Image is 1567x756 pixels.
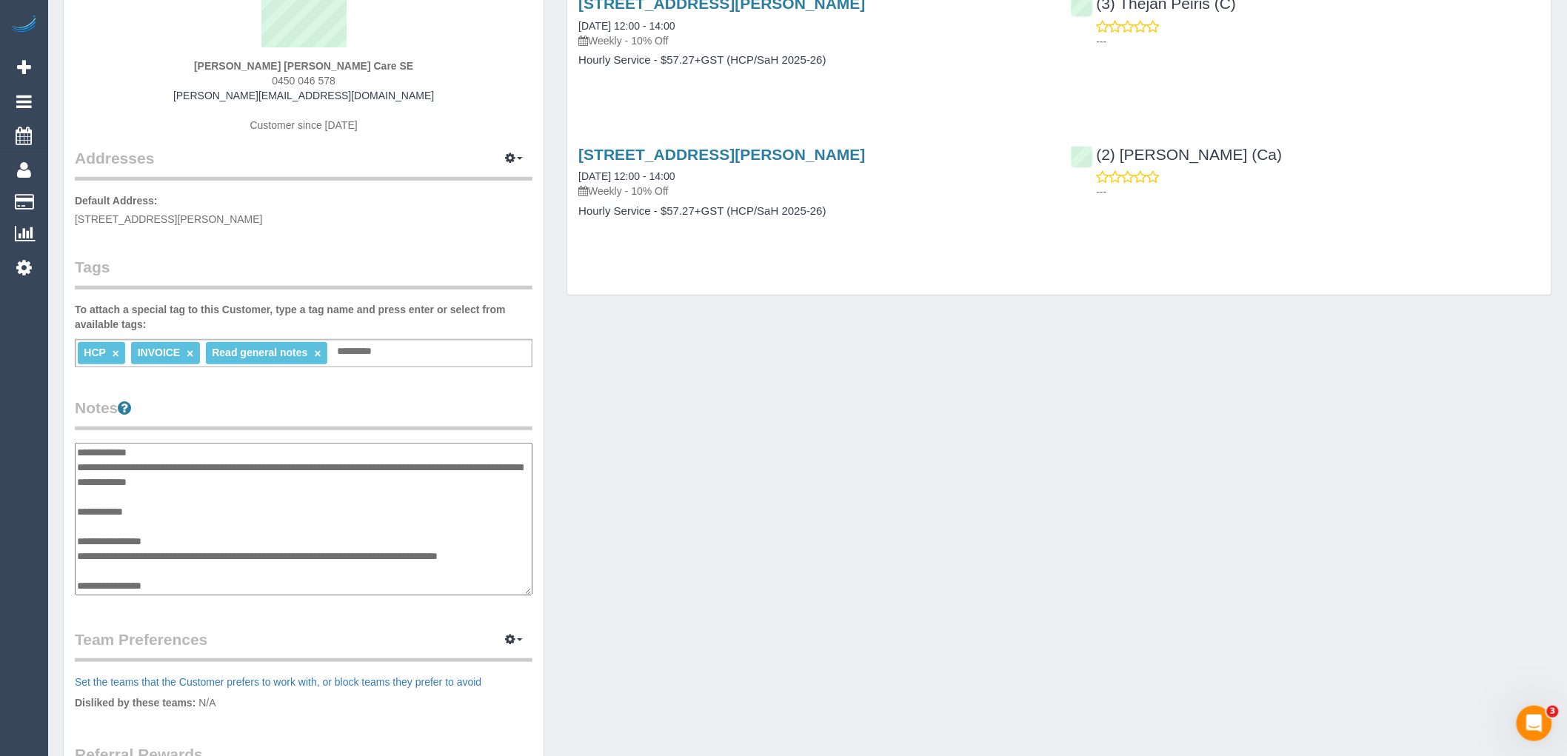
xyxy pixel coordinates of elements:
span: [STREET_ADDRESS][PERSON_NAME] [75,213,263,225]
a: (2) [PERSON_NAME] (Ca) [1071,146,1283,163]
a: [PERSON_NAME][EMAIL_ADDRESS][DOMAIN_NAME] [173,90,434,101]
p: --- [1097,184,1540,199]
a: [DATE] 12:00 - 14:00 [578,170,675,182]
h4: Hourly Service - $57.27+GST (HCP/SaH 2025-26) [578,54,1048,67]
a: × [187,347,193,360]
legend: Notes [75,397,532,430]
h4: Hourly Service - $57.27+GST (HCP/SaH 2025-26) [578,205,1048,218]
a: × [113,347,119,360]
span: Customer since [DATE] [250,119,358,131]
label: Default Address: [75,193,158,208]
p: Weekly - 10% Off [578,33,1048,48]
span: 0450 046 578 [272,75,335,87]
span: 3 [1547,706,1559,717]
legend: Tags [75,256,532,290]
span: N/A [198,697,215,709]
a: Set the teams that the Customer prefers to work with, or block teams they prefer to avoid [75,676,481,688]
p: Weekly - 10% Off [578,184,1048,198]
label: To attach a special tag to this Customer, type a tag name and press enter or select from availabl... [75,302,532,332]
iframe: Intercom live chat [1517,706,1552,741]
span: Read general notes [212,347,307,358]
label: Disliked by these teams: [75,695,196,710]
span: INVOICE [138,347,181,358]
img: Automaid Logo [9,15,39,36]
legend: Team Preferences [75,629,532,662]
strong: [PERSON_NAME] [PERSON_NAME] Care SE [194,60,413,72]
span: HCP [84,347,105,358]
a: [STREET_ADDRESS][PERSON_NAME] [578,146,865,163]
a: × [314,347,321,360]
a: [DATE] 12:00 - 14:00 [578,20,675,32]
p: --- [1097,34,1540,49]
